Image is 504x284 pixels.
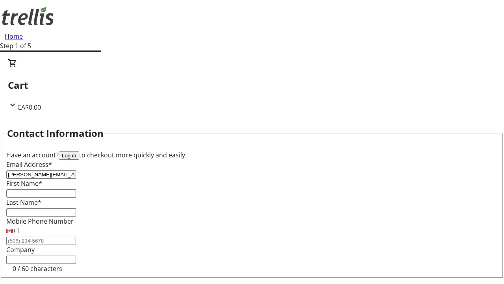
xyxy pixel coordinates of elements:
[59,151,79,160] button: Log in
[6,198,41,207] label: Last Name*
[7,126,104,140] h2: Contact Information
[6,217,74,226] label: Mobile Phone Number
[17,103,41,112] span: CA$0.00
[6,237,76,245] input: (506) 234-5678
[8,58,496,112] div: CartCA$0.00
[8,78,496,92] h2: Cart
[6,179,42,188] label: First Name*
[6,160,52,169] label: Email Address*
[13,264,62,273] tr-character-limit: 0 / 60 characters
[6,150,498,160] div: Have an account? to checkout more quickly and easily.
[6,245,35,254] label: Company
